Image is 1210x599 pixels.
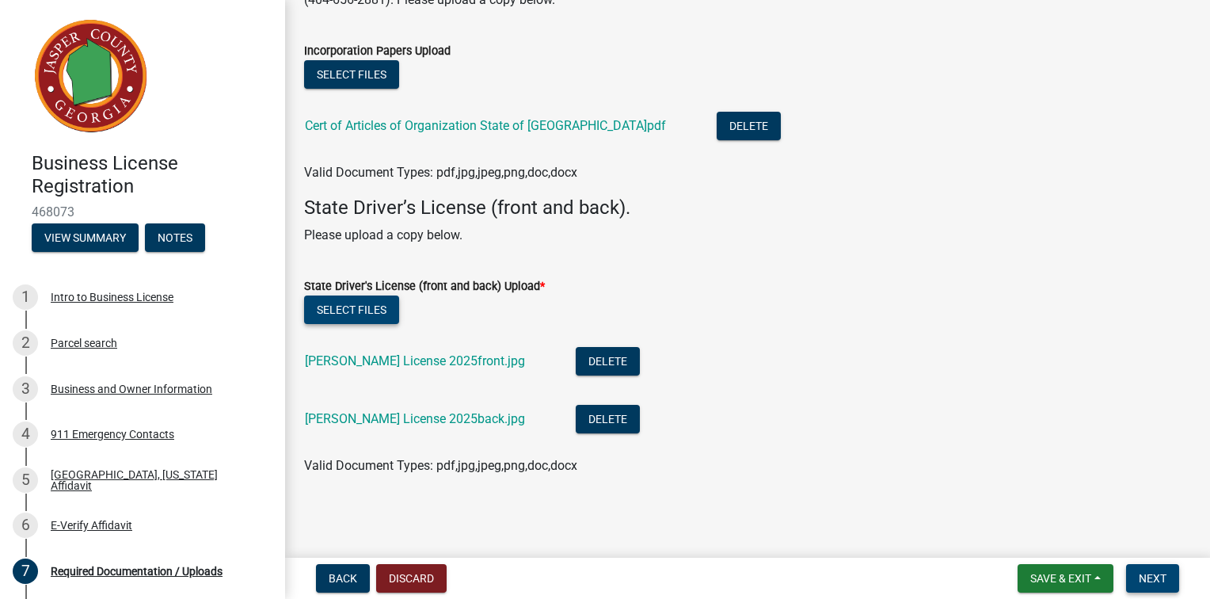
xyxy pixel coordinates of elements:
[13,330,38,356] div: 2
[51,292,173,303] div: Intro to Business License
[376,564,447,593] button: Discard
[32,17,150,135] img: Jasper County, Georgia
[1030,572,1091,585] span: Save & Exit
[1139,572,1166,585] span: Next
[13,513,38,538] div: 6
[1126,564,1179,593] button: Next
[717,120,781,135] wm-modal-confirm: Delete Document
[51,338,117,349] div: Parcel search
[717,112,781,140] button: Delete
[304,281,545,292] label: State Driver's License (front and back) Upload
[304,165,577,180] span: Valid Document Types: pdf,jpg,jpeg,png,doc,docx
[304,458,577,473] span: Valid Document Types: pdf,jpg,jpeg,png,doc,docx
[576,413,640,428] wm-modal-confirm: Delete Document
[51,429,174,440] div: 911 Emergency Contacts
[145,223,205,252] button: Notes
[51,383,212,395] div: Business and Owner Information
[13,284,38,310] div: 1
[1018,564,1113,593] button: Save & Exit
[51,566,223,577] div: Required Documentation / Uploads
[13,467,38,493] div: 5
[576,355,640,370] wm-modal-confirm: Delete Document
[316,564,370,593] button: Back
[32,223,139,252] button: View Summary
[51,520,132,531] div: E-Verify Affidavit
[576,405,640,433] button: Delete
[304,60,399,89] button: Select files
[305,118,666,133] a: Cert of Articles of Organization State of [GEOGRAPHIC_DATA]pdf
[145,232,205,245] wm-modal-confirm: Notes
[32,232,139,245] wm-modal-confirm: Summary
[304,196,1191,219] h4: State Driver’s License (front and back).
[304,46,451,57] label: Incorporation Papers Upload
[304,226,1191,245] p: Please upload a copy below.
[304,296,399,324] button: Select files
[32,152,272,198] h4: Business License Registration
[13,422,38,447] div: 4
[305,411,525,426] a: [PERSON_NAME] License 2025back.jpg
[305,353,525,368] a: [PERSON_NAME] License 2025front.jpg
[13,376,38,402] div: 3
[13,559,38,584] div: 7
[329,572,357,585] span: Back
[576,347,640,376] button: Delete
[51,469,260,491] div: [GEOGRAPHIC_DATA], [US_STATE] Affidavit
[32,204,253,219] span: 468073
